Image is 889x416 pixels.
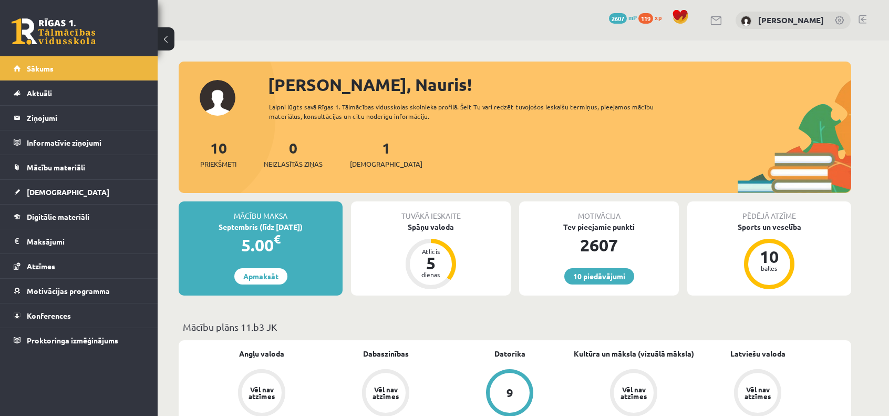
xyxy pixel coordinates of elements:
a: Apmaksāt [234,268,287,285]
span: Atzīmes [27,261,55,271]
div: Vēl nav atzīmes [619,386,648,400]
a: Sports un veselība 10 balles [687,221,851,291]
a: 10 piedāvājumi [564,268,634,285]
div: Vēl nav atzīmes [371,386,400,400]
span: Konferences [27,311,71,320]
a: Motivācijas programma [14,279,144,303]
a: Atzīmes [14,254,144,278]
a: 10Priekšmeti [200,138,236,169]
span: € [274,231,281,247]
a: Aktuāli [14,81,144,105]
a: [PERSON_NAME] [758,15,824,25]
span: 119 [638,13,653,24]
legend: Informatīvie ziņojumi [27,130,144,155]
div: dienas [415,271,447,278]
span: Digitālie materiāli [27,212,89,221]
a: Digitālie materiāli [14,205,144,229]
a: 2607 mP [609,13,637,22]
div: 5 [415,255,447,271]
div: 5.00 [179,232,343,258]
div: Vēl nav atzīmes [247,386,276,400]
span: mP [628,13,637,22]
span: Neizlasītās ziņas [264,159,323,169]
a: Kultūra un māksla (vizuālā māksla) [574,348,694,359]
a: 119 xp [638,13,667,22]
span: [DEMOGRAPHIC_DATA] [27,187,109,197]
a: Konferences [14,303,144,328]
div: Vēl nav atzīmes [743,386,772,400]
div: Sports un veselība [687,221,851,232]
a: Latviešu valoda [730,348,785,359]
div: Tuvākā ieskaite [351,201,511,221]
span: Proktoringa izmēģinājums [27,336,118,345]
div: Laipni lūgts savā Rīgas 1. Tālmācības vidusskolas skolnieka profilā. Šeit Tu vari redzēt tuvojošo... [269,102,673,121]
a: Proktoringa izmēģinājums [14,328,144,352]
p: Mācību plāns 11.b3 JK [183,320,847,334]
span: Sākums [27,64,54,73]
span: Motivācijas programma [27,286,110,296]
a: Informatīvie ziņojumi [14,130,144,155]
span: [DEMOGRAPHIC_DATA] [350,159,422,169]
a: Rīgas 1. Tālmācības vidusskola [12,18,96,45]
div: 2607 [519,232,679,258]
a: Angļu valoda [239,348,284,359]
div: Spāņu valoda [351,221,511,232]
a: Maksājumi [14,229,144,253]
div: 10 [753,248,785,265]
div: Mācību maksa [179,201,343,221]
a: [DEMOGRAPHIC_DATA] [14,180,144,204]
a: 1[DEMOGRAPHIC_DATA] [350,138,422,169]
div: balles [753,265,785,271]
a: Dabaszinības [363,348,409,359]
a: 0Neizlasītās ziņas [264,138,323,169]
span: Mācību materiāli [27,163,85,172]
span: Aktuāli [27,88,52,98]
legend: Ziņojumi [27,106,144,130]
div: Atlicis [415,248,447,255]
div: Tev pieejamie punkti [519,221,679,232]
img: Nauris Vakermanis [741,16,751,26]
legend: Maksājumi [27,229,144,253]
span: xp [655,13,661,22]
a: Datorika [494,348,525,359]
span: Priekšmeti [200,159,236,169]
div: Septembris (līdz [DATE]) [179,221,343,232]
a: Sākums [14,56,144,80]
a: Spāņu valoda Atlicis 5 dienas [351,221,511,291]
div: [PERSON_NAME], Nauris! [268,72,851,97]
div: Pēdējā atzīme [687,201,851,221]
div: 9 [506,387,513,399]
a: Mācību materiāli [14,155,144,179]
span: 2607 [609,13,627,24]
a: Ziņojumi [14,106,144,130]
div: Motivācija [519,201,679,221]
